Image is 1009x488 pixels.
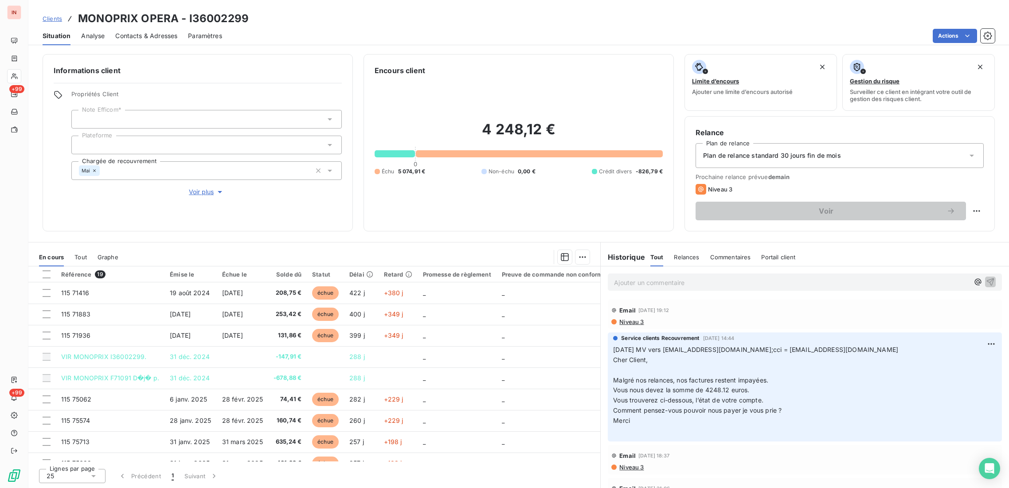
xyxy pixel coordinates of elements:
[613,386,749,394] span: Vous nous devez la somme de 4248.12 euros.
[423,438,426,445] span: _
[274,416,301,425] span: 160,74 €
[761,254,795,261] span: Portail client
[502,438,504,445] span: _
[423,289,426,297] span: _
[312,457,339,470] span: échue
[384,289,403,297] span: +380 j
[423,271,491,278] div: Promesse de règlement
[384,417,403,424] span: +229 j
[423,310,426,318] span: _
[9,389,24,397] span: +99
[650,254,664,261] span: Tout
[502,332,504,339] span: _
[274,352,301,361] span: -147,91 €
[502,289,504,297] span: _
[222,332,243,339] span: [DATE]
[349,438,364,445] span: 257 j
[613,406,782,414] span: Comment pensez-vous pouvoir nous payer je vous prie ?
[349,271,373,278] div: Délai
[703,336,735,341] span: [DATE] 14:44
[274,395,301,404] span: 74,41 €
[850,78,899,85] span: Gestion du risque
[222,459,263,467] span: 31 mars 2025
[71,90,342,103] span: Propriétés Client
[842,54,995,111] button: Gestion du risqueSurveiller ce client en intégrant votre outil de gestion des risques client.
[61,353,146,360] span: VIR MONOPRIX I36002299.
[349,332,365,339] span: 399 j
[222,310,243,318] span: [DATE]
[274,437,301,446] span: 635,24 €
[613,346,898,363] span: [DATE] MV vers [EMAIL_ADDRESS][DOMAIN_NAME];cci = [EMAIL_ADDRESS][DOMAIN_NAME] Cher Client,
[312,329,339,342] span: échue
[61,270,159,278] div: Référence
[274,310,301,319] span: 253,42 €
[82,168,90,173] span: Mai
[696,173,984,180] span: Prochaine relance prévue
[74,254,87,261] span: Tout
[179,467,224,485] button: Suivant
[274,271,301,278] div: Solde dû
[81,31,105,40] span: Analyse
[61,310,90,318] span: 115 71883
[170,353,210,360] span: 31 déc. 2024
[188,31,222,40] span: Paramètres
[98,254,118,261] span: Graphe
[601,252,645,262] h6: Historique
[170,332,191,339] span: [DATE]
[61,289,89,297] span: 115 71416
[222,417,263,424] span: 28 févr. 2025
[61,374,159,382] span: VIR MONOPRIX F71091 D�j� p.
[43,15,62,22] span: Clients
[170,417,211,424] span: 28 janv. 2025
[638,453,669,458] span: [DATE] 18:37
[78,11,249,27] h3: MONOPRIX OPERA - I36002299
[382,168,395,176] span: Échu
[638,308,669,313] span: [DATE] 19:12
[312,286,339,300] span: échue
[384,459,402,467] span: +198 j
[398,168,426,176] span: 5 074,91 €
[384,271,412,278] div: Retard
[618,318,644,325] span: Niveau 3
[423,395,426,403] span: _
[621,334,699,342] span: Service clients Recouvrement
[349,395,365,403] span: 282 j
[79,115,86,123] input: Ajouter une valeur
[502,395,504,403] span: _
[100,167,107,175] input: Ajouter une valeur
[61,438,90,445] span: 115 75713
[384,438,402,445] span: +198 j
[43,14,62,23] a: Clients
[696,127,984,138] h6: Relance
[502,374,504,382] span: _
[696,202,966,220] button: Voir
[170,271,211,278] div: Émise le
[312,308,339,321] span: échue
[414,160,417,168] span: 0
[619,452,636,459] span: Email
[222,438,263,445] span: 31 mars 2025
[349,310,365,318] span: 400 j
[61,395,91,403] span: 115 75062
[502,417,504,424] span: _
[189,187,224,196] span: Voir plus
[423,374,426,382] span: _
[674,254,699,261] span: Relances
[170,438,210,445] span: 31 janv. 2025
[636,168,663,176] span: -826,79 €
[61,332,90,339] span: 115 71936
[613,396,763,404] span: Vous trouverez ci-dessous, l’état de votre compte.
[613,417,630,424] span: Merci
[170,289,210,297] span: 19 août 2024
[502,271,606,278] div: Preuve de commande non conforme
[47,472,54,480] span: 25
[375,121,663,147] h2: 4 248,12 €
[312,435,339,449] span: échue
[222,289,243,297] span: [DATE]
[692,88,793,95] span: Ajouter une limite d’encours autorisé
[684,54,837,111] button: Limite d’encoursAjouter une limite d’encours autorisé
[312,271,339,278] div: Statut
[423,353,426,360] span: _
[95,270,105,278] span: 19
[349,374,365,382] span: 288 j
